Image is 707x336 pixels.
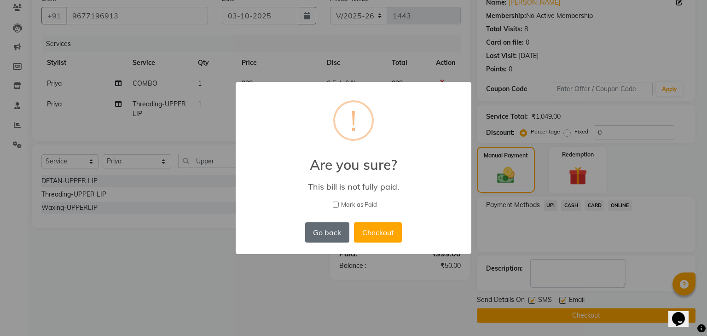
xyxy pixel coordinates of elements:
input: Mark as Paid [333,202,339,208]
div: This bill is not fully paid. [249,181,458,192]
span: Mark as Paid [341,200,377,209]
div: ! [350,102,357,139]
button: Go back [305,222,349,243]
iframe: chat widget [668,299,698,327]
button: Checkout [354,222,402,243]
h2: Are you sure? [236,145,471,173]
